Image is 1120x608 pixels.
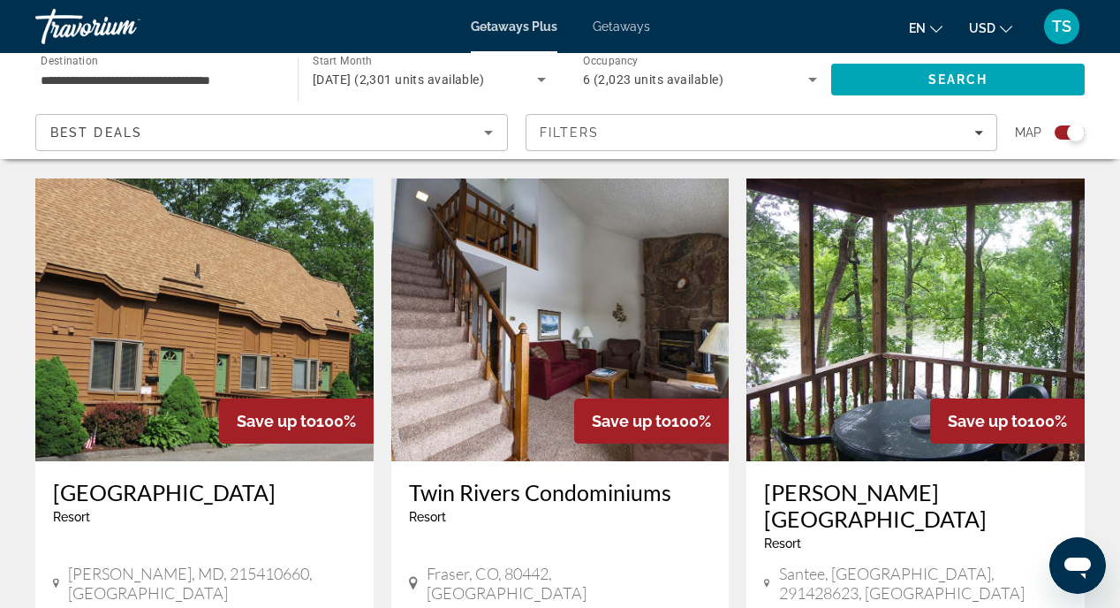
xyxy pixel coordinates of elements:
[909,15,942,41] button: Change language
[68,564,356,603] span: [PERSON_NAME], MD, 215410660, [GEOGRAPHIC_DATA]
[1049,537,1106,594] iframe: Button to launch messaging window
[764,479,1067,532] a: [PERSON_NAME][GEOGRAPHIC_DATA]
[50,122,493,143] mat-select: Sort by
[237,412,316,430] span: Save up to
[313,72,484,87] span: [DATE] (2,301 units available)
[41,70,275,91] input: Select destination
[764,536,801,551] span: Resort
[909,21,926,35] span: en
[50,125,142,140] span: Best Deals
[592,412,671,430] span: Save up to
[930,399,1085,444] div: 100%
[969,15,1012,41] button: Change currency
[409,510,446,524] span: Resort
[1015,120,1041,145] span: Map
[574,399,729,444] div: 100%
[1052,18,1071,35] span: TS
[35,4,212,49] a: Travorium
[1039,8,1085,45] button: User Menu
[969,21,995,35] span: USD
[831,64,1085,95] button: Search
[41,54,98,66] span: Destination
[471,19,557,34] a: Getaways Plus
[53,510,90,524] span: Resort
[948,412,1027,430] span: Save up to
[219,399,374,444] div: 100%
[583,55,639,67] span: Occupancy
[746,179,1085,461] img: Lake Marion Resort and Marina
[409,479,712,505] a: Twin Rivers Condominiums
[928,72,988,87] span: Search
[526,114,998,151] button: Filters
[391,179,730,461] img: Twin Rivers Condominiums
[593,19,650,34] a: Getaways
[35,179,374,461] img: Lakewood Resort
[427,564,712,603] span: Fraser, CO, 80442, [GEOGRAPHIC_DATA]
[53,479,356,505] a: [GEOGRAPHIC_DATA]
[313,55,372,67] span: Start Month
[779,564,1067,603] span: Santee, [GEOGRAPHIC_DATA], 291428623, [GEOGRAPHIC_DATA]
[583,72,723,87] span: 6 (2,023 units available)
[540,125,600,140] span: Filters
